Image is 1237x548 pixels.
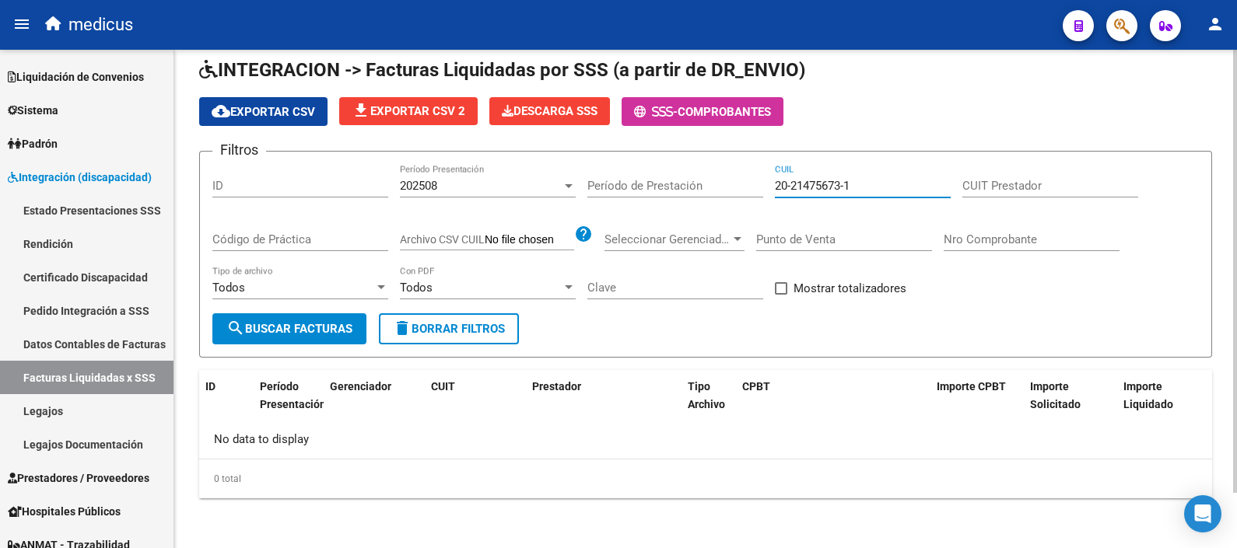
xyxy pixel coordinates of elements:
button: Exportar CSV [199,97,328,126]
mat-icon: file_download [352,101,370,120]
datatable-header-cell: Importe Solicitado [1024,370,1117,438]
span: 202508 [400,179,437,193]
mat-icon: delete [393,319,412,337]
span: CUIT [431,380,455,393]
mat-icon: person [1206,15,1225,33]
button: Buscar Facturas [212,313,366,344]
span: Gerenciador [330,380,391,393]
app-download-masive: Descarga masiva de comprobantes (adjuntos) [489,97,610,126]
span: Todos [400,281,433,295]
span: INTEGRACION -> Facturas Liquidadas por SSS (a partir de DR_ENVIO) [199,59,805,81]
span: ID [205,380,216,393]
span: Descarga SSS [502,104,597,118]
datatable-header-cell: CUIT [425,370,526,438]
button: -Comprobantes [622,97,783,126]
datatable-header-cell: Tipo Archivo [682,370,736,438]
datatable-header-cell: ID [199,370,254,438]
datatable-header-cell: Importe CPBT [930,370,1024,438]
button: Descarga SSS [489,97,610,125]
span: Importe CPBT [937,380,1006,393]
mat-icon: cloud_download [212,102,230,120]
span: Buscar Facturas [226,322,352,336]
input: Archivo CSV CUIL [485,233,574,247]
span: Prestador [532,380,581,393]
span: Sistema [8,102,58,119]
button: Exportar CSV 2 [339,97,478,125]
span: Importe Solicitado [1030,380,1081,410]
span: Borrar Filtros [393,322,505,336]
span: CPBT [742,380,770,393]
span: Tipo Archivo [688,380,725,410]
span: medicus [68,8,133,42]
span: Hospitales Públicos [8,503,121,520]
mat-icon: search [226,319,245,337]
span: Comprobantes [678,105,771,119]
datatable-header-cell: Prestador [526,370,682,438]
span: Padrón [8,135,58,152]
span: Todos [212,281,245,295]
div: Open Intercom Messenger [1184,495,1221,532]
div: No data to display [199,420,1212,459]
mat-icon: menu [12,15,31,33]
div: 0 total [199,459,1212,498]
span: Mostrar totalizadores [794,279,906,298]
datatable-header-cell: Gerenciador [324,370,425,438]
span: Archivo CSV CUIL [400,233,485,246]
span: Integración (discapacidad) [8,169,152,186]
span: Prestadores / Proveedores [8,469,149,487]
datatable-header-cell: CPBT [736,370,930,438]
span: Importe Liquidado [1123,380,1173,410]
span: Exportar CSV [212,105,315,119]
span: Seleccionar Gerenciador [604,232,731,246]
button: Borrar Filtros [379,313,519,344]
h3: Filtros [212,139,266,161]
mat-icon: help [574,225,593,243]
span: Liquidación de Convenios [8,68,144,86]
span: Exportar CSV 2 [352,104,465,118]
datatable-header-cell: Período Presentación [254,370,324,438]
datatable-header-cell: Importe Liquidado [1117,370,1211,438]
span: - [634,105,678,119]
span: Período Presentación [260,380,326,410]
